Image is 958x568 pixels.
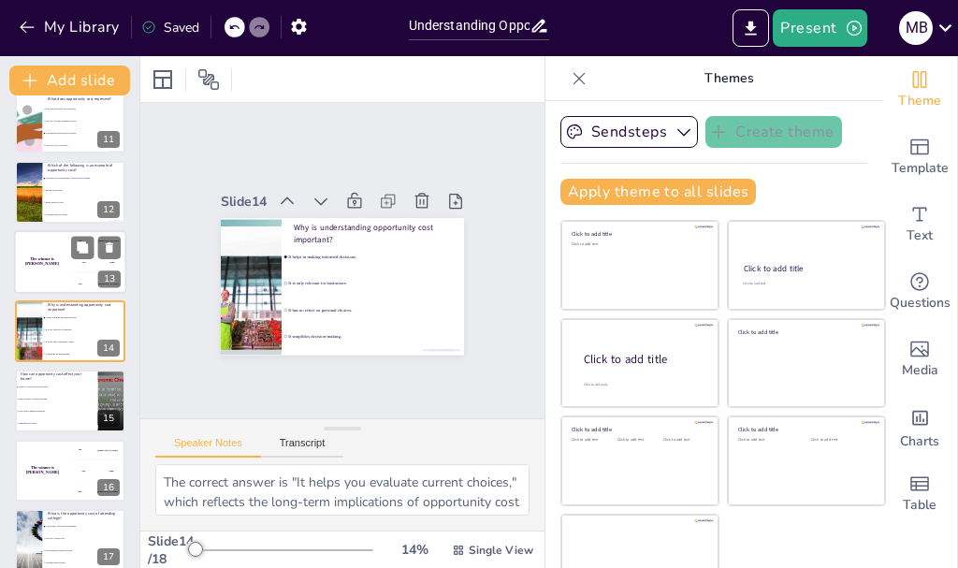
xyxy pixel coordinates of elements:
button: Speaker Notes [155,437,261,458]
button: Transcript [261,437,344,458]
div: 300 [70,481,125,502]
div: Layout [148,65,178,95]
p: How can opportunity cost affect your future? [21,371,93,382]
div: Slide 14 / 18 [148,532,194,568]
button: Duplicate Slide [71,236,94,258]
span: It only affects financial decisions. [18,411,96,413]
textarea: The correct answer is "It helps in making informed decisions," which aligns with the importance o... [155,464,530,516]
span: Template [892,158,949,179]
button: Apply theme to all slides [560,179,756,205]
span: The cost of the most expensive option. [46,120,124,122]
h4: The winner is [PERSON_NAME] [15,465,70,474]
span: Single View [469,543,533,558]
div: Click to add title [572,426,705,433]
div: 15 [97,410,120,427]
span: The experience gained in college. [46,549,124,551]
div: 16 [97,479,120,496]
div: https://cdn.sendsteps.com/images/logo/sendsteps_logo_white.pnghttps://cdn.sendsteps.com/images/lo... [15,440,125,502]
p: Why is understanding opportunity cost important? [294,223,452,245]
div: Click to add title [738,328,872,335]
div: Add ready made slides [882,124,957,191]
div: https://cdn.sendsteps.com/images/logo/sendsteps_logo_white.pnghttps://cdn.sendsteps.com/images/lo... [15,161,125,223]
div: Click to add title [584,352,704,368]
div: Add text boxes [882,191,957,258]
div: Click to add body [584,383,702,387]
div: 200 [70,252,126,272]
span: The total cost of all options. [46,144,124,146]
div: 11 [97,131,120,148]
div: Click to add title [744,263,868,274]
button: Present [773,9,866,47]
div: Jaap [109,260,114,263]
button: M B [899,9,933,47]
p: What is the opportunity cost of attending college? [48,511,120,521]
div: 300 [70,272,126,293]
div: Click to add text [743,282,867,286]
button: My Library [14,12,127,42]
p: What does opportunity cost represent? [48,96,120,102]
span: It simplifies decision-making. [46,353,124,355]
span: It helps in making informed decisions. [288,255,462,259]
div: Add charts and graphs [882,393,957,460]
div: https://cdn.sendsteps.com/images/logo/sendsteps_logo_white.pnghttps://cdn.sendsteps.com/images/lo... [15,300,125,362]
span: Questions [890,293,951,313]
span: It has no effect on personal choices. [46,341,124,342]
div: 100 [70,230,126,251]
span: Table [903,495,936,516]
div: Add a table [882,460,957,528]
div: Jaap [109,470,113,473]
div: Click to add text [811,438,870,443]
input: Insert title [409,12,530,39]
span: Watching a movie at home. [46,213,124,215]
span: Charts [900,431,939,452]
div: Get real-time input from your audience [882,258,957,326]
span: It helps in making informed decisions. [46,317,124,319]
span: Position [197,68,220,91]
span: Theme [898,91,941,111]
div: Click to add text [572,242,705,247]
span: The value of the next best alternative. [46,108,124,109]
p: Which of the following is an example of opportunity cost? [48,163,120,173]
div: Slide 14 [221,193,267,211]
div: 13 [98,270,121,287]
div: Click to add text [572,438,614,443]
div: https://cdn.sendsteps.com/images/logo/sendsteps_logo_white.pnghttps://cdn.sendsteps.com/images/lo... [14,230,126,294]
div: 11 [15,92,125,153]
span: The benefits of the option not chosen. [46,132,124,134]
span: It has no impact on future decisions. [18,399,96,401]
button: Add slide [9,66,130,95]
div: Change the overall theme [882,56,957,124]
p: Themes [594,56,864,101]
button: Export to PowerPoint [733,9,769,47]
div: Click to add text [617,438,660,443]
div: M B [899,11,933,45]
span: It helps you evaluate current choices. [18,386,96,388]
div: 200 [70,460,125,481]
span: Buying a new phone. [46,190,124,192]
span: Eating lunch at school. [46,201,124,203]
div: Click to add title [572,230,705,238]
div: Click to add text [663,438,705,443]
div: 12 [97,201,120,218]
div: 14 [97,340,120,357]
div: 14 % [392,541,437,559]
span: The time spent studying. [46,561,124,563]
span: It has no effect on personal choices. [288,308,462,313]
div: Click to add title [738,426,872,433]
div: 100 [70,440,125,460]
h4: The winner is [PERSON_NAME] [14,256,70,266]
span: The cost of tuition only. [46,537,124,539]
span: It is only relevant for businesses. [46,328,124,330]
span: It simplifies all choices. [18,422,96,424]
button: Sendsteps [560,116,698,148]
span: It simplifies decision-making. [288,334,462,339]
p: Why is understanding opportunity cost important? [48,302,120,313]
span: Media [902,360,938,381]
span: The income you forgo while studying. [46,526,124,528]
div: Add images, graphics, shapes or video [882,326,957,393]
div: Saved [141,19,199,36]
div: Click to add text [738,438,797,443]
span: It is only relevant for businesses. [288,282,462,286]
button: Delete Slide [98,236,121,258]
button: Create theme [705,116,842,148]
